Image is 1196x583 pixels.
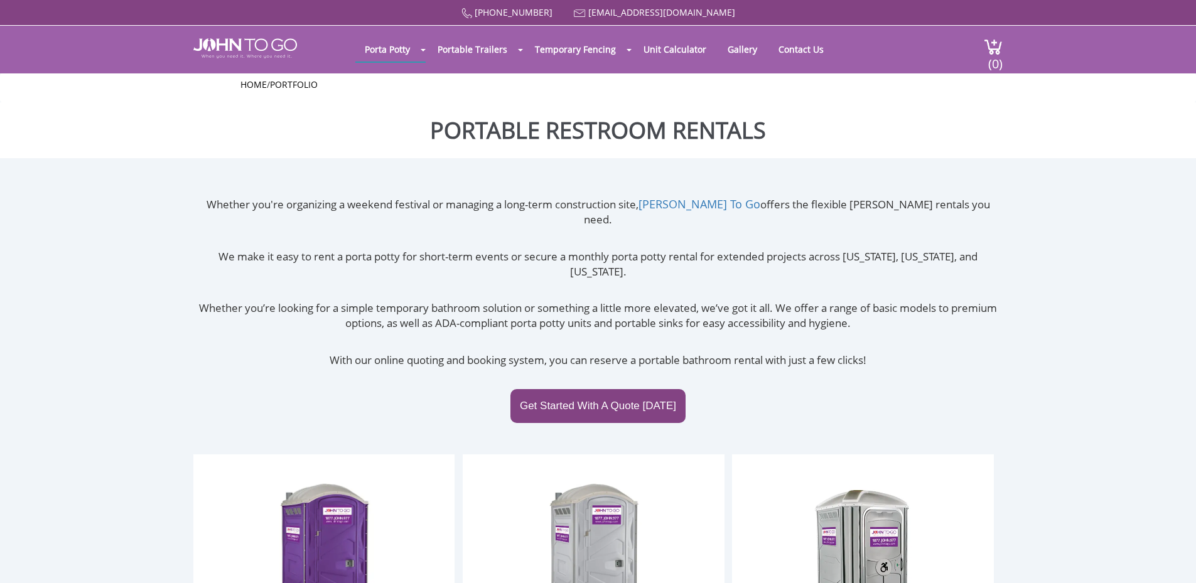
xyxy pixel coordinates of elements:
[638,196,760,211] a: [PERSON_NAME] To Go
[574,9,586,18] img: Mail
[240,78,956,91] ul: /
[510,389,686,423] a: Get Started With A Quote [DATE]
[988,45,1003,72] span: (0)
[588,6,735,18] a: [EMAIL_ADDRESS][DOMAIN_NAME]
[193,38,297,58] img: JOHN to go
[428,37,517,62] a: Portable Trailers
[718,37,767,62] a: Gallery
[193,249,1003,280] p: We make it easy to rent a porta potty for short-term events or secure a monthly porta potty renta...
[461,8,472,19] img: Call
[355,37,419,62] a: Porta Potty
[270,78,318,90] a: Portfolio
[240,78,267,90] a: Home
[634,37,716,62] a: Unit Calculator
[984,38,1003,55] img: cart a
[193,196,1003,228] p: Whether you're organizing a weekend festival or managing a long-term construction site, offers th...
[525,37,625,62] a: Temporary Fencing
[475,6,552,18] a: [PHONE_NUMBER]
[193,353,1003,368] p: With our online quoting and booking system, you can reserve a portable bathroom rental with just ...
[193,301,1003,331] p: Whether you’re looking for a simple temporary bathroom solution or something a little more elevat...
[769,37,833,62] a: Contact Us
